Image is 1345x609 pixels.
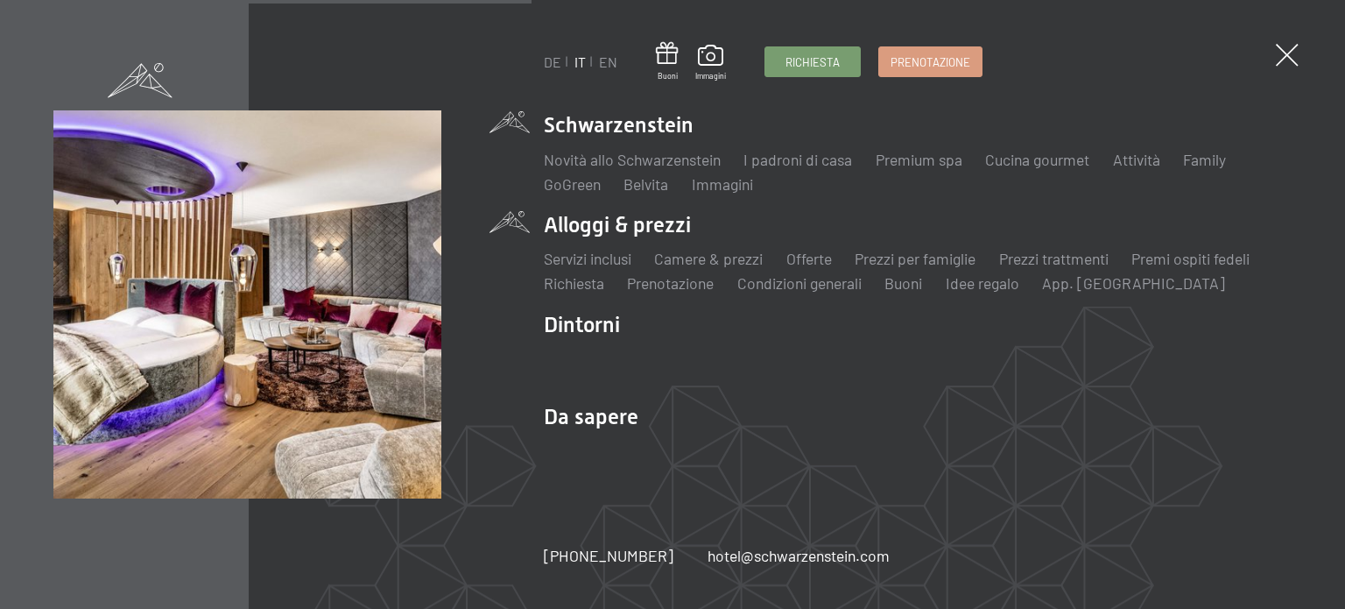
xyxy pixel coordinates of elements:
a: Camere & prezzi [654,249,763,268]
a: Idee regalo [946,273,1019,293]
a: Premium spa [876,150,962,169]
a: Offerte [786,249,832,268]
a: Novità allo Schwarzenstein [544,150,721,169]
a: IT [574,53,586,70]
span: Buoni [656,71,679,81]
a: Prenotazione [879,47,982,76]
a: Immagini [695,45,726,81]
a: Family [1183,150,1226,169]
a: I padroni di casa [743,150,852,169]
span: [PHONE_NUMBER] [544,546,673,565]
a: [PHONE_NUMBER] [544,545,673,567]
span: Prenotazione [891,54,970,70]
span: Richiesta [785,54,840,70]
a: Prezzi trattmenti [999,249,1109,268]
a: App. [GEOGRAPHIC_DATA] [1042,273,1225,293]
a: Prezzi per famiglie [855,249,975,268]
a: Belvita [623,174,668,194]
a: GoGreen [544,174,601,194]
a: Servizi inclusi [544,249,631,268]
a: DE [544,53,561,70]
a: Condizioni generali [737,273,862,293]
a: Immagini [692,174,753,194]
a: Prenotazione [627,273,714,293]
span: Immagini [695,71,726,81]
a: Buoni [656,42,679,81]
a: Richiesta [765,47,860,76]
a: EN [599,53,617,70]
a: hotel@schwarzenstein.com [708,545,890,567]
a: Attività [1113,150,1160,169]
a: Richiesta [544,273,604,293]
a: Cucina gourmet [985,150,1089,169]
a: Buoni [884,273,922,293]
a: Premi ospiti fedeli [1131,249,1250,268]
